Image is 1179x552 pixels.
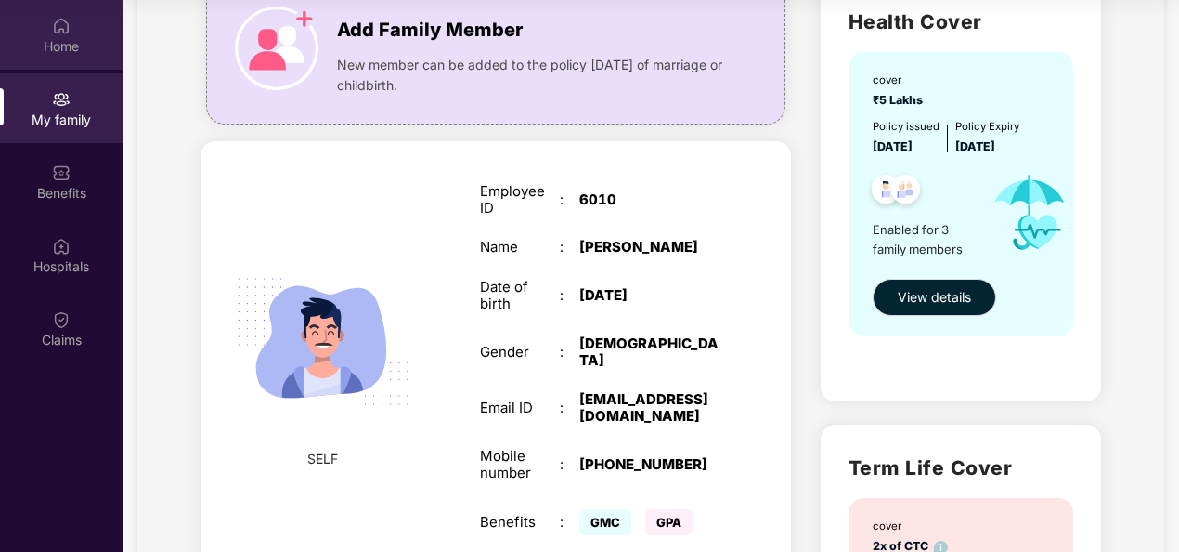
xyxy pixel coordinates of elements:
[560,400,579,416] div: :
[52,237,71,256] img: svg+xml;base64,PHN2ZyBpZD0iSG9zcGl0YWxzIiB4bWxucz0iaHR0cDovL3d3dy53My5vcmcvMjAwMC9zdmciIHdpZHRoPS...
[337,55,728,96] span: New member can be added to the policy [DATE] of marriage or childbirth.
[579,509,631,535] span: GMC
[337,16,523,45] span: Add Family Member
[873,220,978,258] span: Enabled for 3 family members
[560,514,579,531] div: :
[898,287,971,308] span: View details
[579,191,719,208] div: 6010
[955,119,1019,136] div: Policy Expiry
[560,239,579,256] div: :
[579,239,719,256] div: [PERSON_NAME]
[52,310,71,329] img: svg+xml;base64,PHN2ZyBpZD0iQ2xhaW0iIHhtbG5zPSJodHRwOi8vd3d3LnczLm9yZy8yMDAwL3N2ZyIgd2lkdGg9IjIwIi...
[579,335,719,369] div: [DEMOGRAPHIC_DATA]
[579,456,719,473] div: [PHONE_NUMBER]
[52,164,71,182] img: svg+xml;base64,PHN2ZyBpZD0iQmVuZWZpdHMiIHhtbG5zPSJodHRwOi8vd3d3LnczLm9yZy8yMDAwL3N2ZyIgd2lkdGg9Ij...
[480,344,560,361] div: Gender
[873,119,939,136] div: Policy issued
[560,191,579,208] div: :
[480,239,560,256] div: Name
[560,287,579,304] div: :
[480,448,560,481] div: Mobile number
[849,7,1073,37] h2: Health Cover
[235,7,318,90] img: icon
[579,391,719,425] div: [EMAIL_ADDRESS][DOMAIN_NAME]
[863,169,909,215] img: svg+xml;base64,PHN2ZyB4bWxucz0iaHR0cDovL3d3dy53My5vcmcvMjAwMC9zdmciIHdpZHRoPSI0OC45NDMiIGhlaWdodD...
[978,156,1082,269] img: icon
[955,139,995,153] span: [DATE]
[873,519,1053,535] div: cover
[560,344,579,361] div: :
[480,183,560,217] div: Employee ID
[216,234,431,449] img: svg+xml;base64,PHN2ZyB4bWxucz0iaHR0cDovL3d3dy53My5vcmcvMjAwMC9zdmciIHdpZHRoPSIyMjQiIGhlaWdodD0iMT...
[883,169,928,215] img: svg+xml;base64,PHN2ZyB4bWxucz0iaHR0cDovL3d3dy53My5vcmcvMjAwMC9zdmciIHdpZHRoPSI0OC45NDMiIGhlaWdodD...
[873,139,913,153] span: [DATE]
[480,514,560,531] div: Benefits
[645,509,693,535] span: GPA
[480,279,560,312] div: Date of birth
[560,456,579,473] div: :
[849,453,1073,483] h2: Term Life Cover
[52,17,71,35] img: svg+xml;base64,PHN2ZyBpZD0iSG9tZSIgeG1sbnM9Imh0dHA6Ly93d3cudzMub3JnLzIwMDAvc3ZnIiB3aWR0aD0iMjAiIG...
[873,72,928,89] div: cover
[873,279,996,316] button: View details
[480,400,560,416] div: Email ID
[579,287,719,304] div: [DATE]
[873,93,928,107] span: ₹5 Lakhs
[52,90,71,109] img: svg+xml;base64,PHN2ZyB3aWR0aD0iMjAiIGhlaWdodD0iMjAiIHZpZXdCb3g9IjAgMCAyMCAyMCIgZmlsbD0ibm9uZSIgeG...
[307,449,338,469] span: SELF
